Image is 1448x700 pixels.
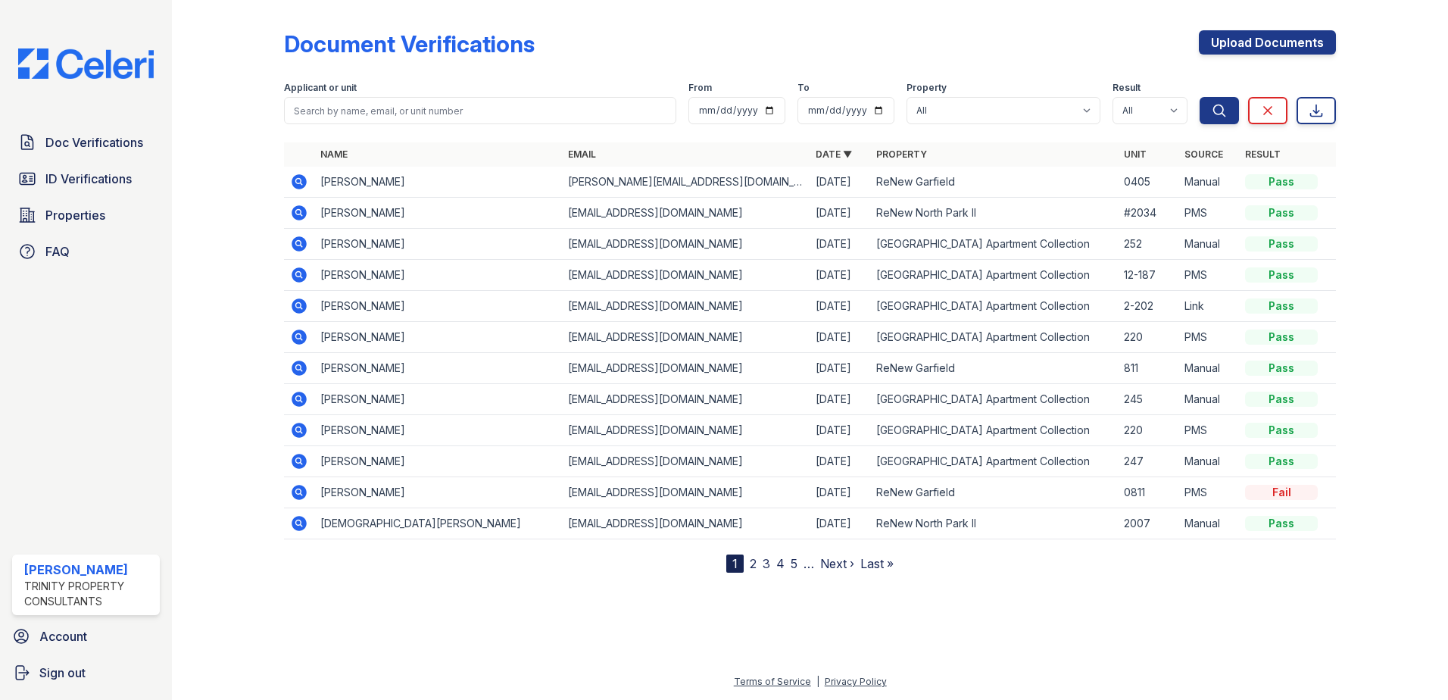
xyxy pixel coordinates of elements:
td: ReNew Garfield [870,477,1118,508]
td: 0811 [1118,477,1178,508]
input: Search by name, email, or unit number [284,97,676,124]
td: [DATE] [810,260,870,291]
td: [GEOGRAPHIC_DATA] Apartment Collection [870,384,1118,415]
div: Pass [1245,236,1318,252]
a: Privacy Policy [825,676,887,687]
a: ID Verifications [12,164,160,194]
div: Pass [1245,392,1318,407]
td: 0405 [1118,167,1178,198]
div: 1 [726,555,744,573]
td: ReNew North Park II [870,198,1118,229]
a: Date ▼ [816,148,852,160]
div: Pass [1245,423,1318,438]
td: [DATE] [810,415,870,446]
td: PMS [1178,260,1239,291]
div: | [816,676,819,687]
td: 811 [1118,353,1178,384]
td: [DATE] [810,384,870,415]
td: [PERSON_NAME] [314,260,562,291]
td: [EMAIL_ADDRESS][DOMAIN_NAME] [562,260,810,291]
a: Sign out [6,658,166,688]
td: Manual [1178,229,1239,260]
td: Manual [1178,384,1239,415]
span: ID Verifications [45,170,132,188]
td: [EMAIL_ADDRESS][DOMAIN_NAME] [562,198,810,229]
td: [GEOGRAPHIC_DATA] Apartment Collection [870,229,1118,260]
td: [GEOGRAPHIC_DATA] Apartment Collection [870,322,1118,353]
td: [DATE] [810,353,870,384]
td: [GEOGRAPHIC_DATA] Apartment Collection [870,260,1118,291]
span: … [804,555,814,573]
a: Properties [12,200,160,230]
td: [PERSON_NAME] [314,167,562,198]
td: Link [1178,291,1239,322]
td: 2-202 [1118,291,1178,322]
td: [GEOGRAPHIC_DATA] Apartment Collection [870,446,1118,477]
div: Pass [1245,454,1318,469]
td: [PERSON_NAME] [314,291,562,322]
a: Name [320,148,348,160]
a: 4 [776,556,785,571]
a: Terms of Service [734,676,811,687]
td: 245 [1118,384,1178,415]
a: Result [1245,148,1281,160]
td: Manual [1178,167,1239,198]
td: [DATE] [810,446,870,477]
div: Pass [1245,205,1318,220]
div: Trinity Property Consultants [24,579,154,609]
td: [PERSON_NAME] [314,477,562,508]
td: [DATE] [810,322,870,353]
div: Pass [1245,516,1318,531]
div: Pass [1245,298,1318,314]
span: Sign out [39,664,86,682]
td: [DATE] [810,229,870,260]
td: [GEOGRAPHIC_DATA] Apartment Collection [870,415,1118,446]
td: [PERSON_NAME] [314,415,562,446]
td: [EMAIL_ADDRESS][DOMAIN_NAME] [562,415,810,446]
a: Next › [820,556,854,571]
td: [PERSON_NAME] [314,198,562,229]
span: Doc Verifications [45,133,143,152]
td: Manual [1178,446,1239,477]
td: PMS [1178,322,1239,353]
div: [PERSON_NAME] [24,561,154,579]
div: Fail [1245,485,1318,500]
div: Document Verifications [284,30,535,58]
td: [DATE] [810,508,870,539]
td: ReNew North Park II [870,508,1118,539]
td: Manual [1178,508,1239,539]
td: [EMAIL_ADDRESS][DOMAIN_NAME] [562,229,810,260]
div: Pass [1245,174,1318,189]
img: CE_Logo_Blue-a8612792a0a2168367f1c8372b55b34899dd931a85d93a1a3d3e32e68fde9ad4.png [6,48,166,79]
a: Unit [1124,148,1147,160]
a: Account [6,621,166,652]
td: 12-187 [1118,260,1178,291]
td: [EMAIL_ADDRESS][DOMAIN_NAME] [562,291,810,322]
td: 247 [1118,446,1178,477]
td: PMS [1178,198,1239,229]
td: [EMAIL_ADDRESS][DOMAIN_NAME] [562,477,810,508]
a: Source [1184,148,1223,160]
td: [PERSON_NAME] [314,322,562,353]
label: Applicant or unit [284,82,357,94]
label: From [688,82,712,94]
td: #2034 [1118,198,1178,229]
a: Doc Verifications [12,127,160,158]
a: 2 [750,556,757,571]
td: [DATE] [810,477,870,508]
td: 252 [1118,229,1178,260]
td: 220 [1118,415,1178,446]
span: FAQ [45,242,70,261]
a: 3 [763,556,770,571]
td: [EMAIL_ADDRESS][DOMAIN_NAME] [562,384,810,415]
td: [GEOGRAPHIC_DATA] Apartment Collection [870,291,1118,322]
td: Manual [1178,353,1239,384]
td: 220 [1118,322,1178,353]
a: Email [568,148,596,160]
td: [DATE] [810,198,870,229]
label: Result [1113,82,1141,94]
span: Properties [45,206,105,224]
td: [PERSON_NAME] [314,353,562,384]
td: [EMAIL_ADDRESS][DOMAIN_NAME] [562,322,810,353]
